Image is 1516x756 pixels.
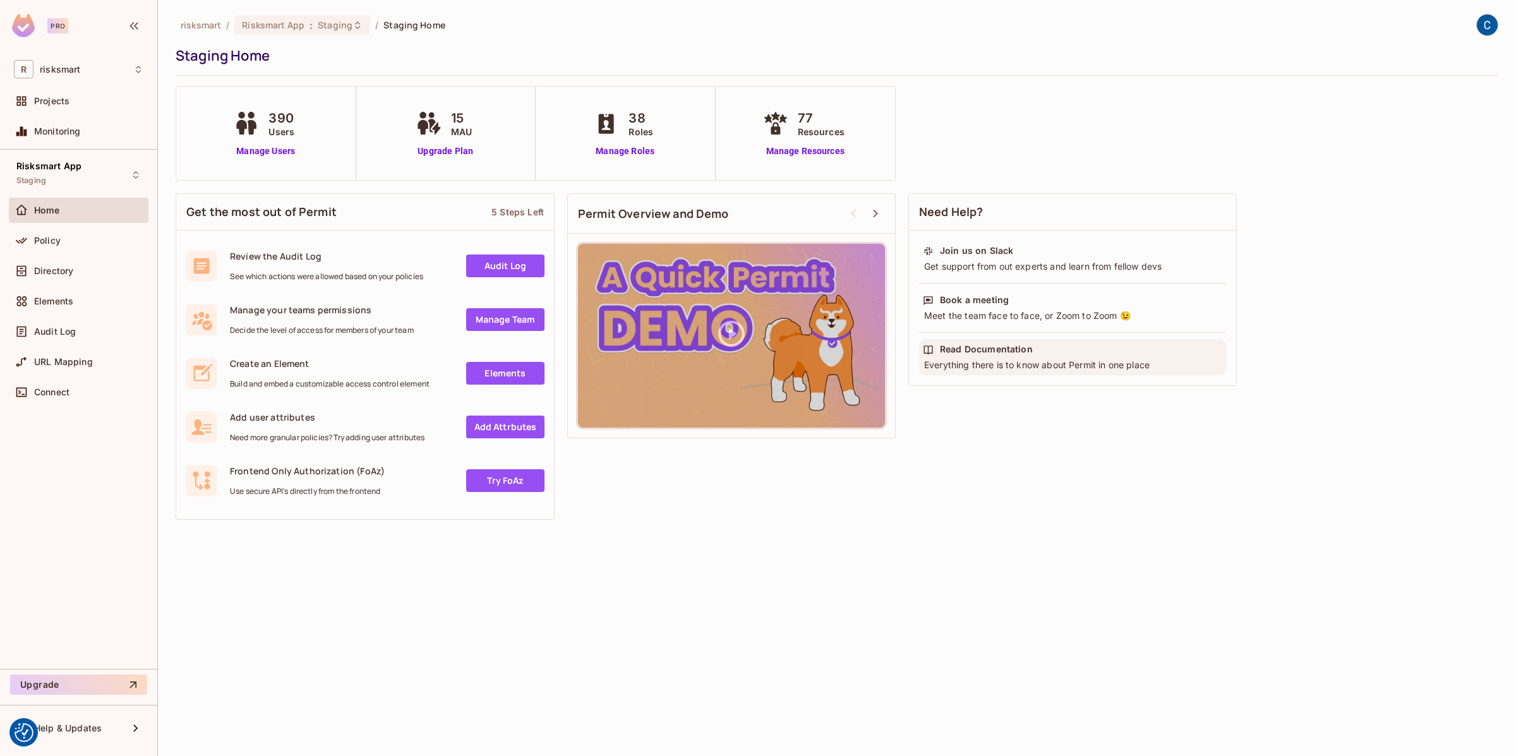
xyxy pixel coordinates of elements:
[14,60,33,78] span: R
[230,250,423,262] span: Review the Audit Log
[940,244,1013,257] div: Join us on Slack
[798,109,845,128] span: 77
[491,206,544,218] div: 5 Steps Left
[268,109,294,128] span: 390
[34,357,93,367] span: URL Mapping
[16,161,81,171] span: Risksmart App
[242,19,304,31] span: Risksmart App
[629,125,653,138] span: Roles
[230,433,424,443] span: Need more granular policies? Try adding user attributes
[47,18,68,33] div: Pro
[230,304,414,316] span: Manage your teams permissions
[466,308,544,331] a: Manage Team
[451,125,472,138] span: MAU
[12,14,35,37] img: SReyMgAAAABJRU5ErkJggg==
[230,411,424,423] span: Add user attributes
[15,723,33,742] button: Consent Preferences
[466,416,544,438] a: Add Attrbutes
[226,19,229,31] li: /
[34,96,69,106] span: Projects
[186,204,337,220] span: Get the most out of Permit
[34,296,73,306] span: Elements
[230,379,430,389] span: Build and embed a customizable access control element
[10,675,147,695] button: Upgrade
[923,359,1222,371] div: Everything there is to know about Permit in one place
[34,126,81,136] span: Monitoring
[34,387,69,397] span: Connect
[268,125,294,138] span: Users
[591,145,659,158] a: Manage Roles
[181,19,221,31] span: the active workspace
[375,19,378,31] li: /
[40,64,80,75] span: Workspace: risksmart
[230,272,423,282] span: See which actions were allowed based on your policies
[940,343,1033,356] div: Read Documentation
[629,109,653,128] span: 38
[34,236,61,246] span: Policy
[383,19,445,31] span: Staging Home
[34,327,76,337] span: Audit Log
[940,294,1009,306] div: Book a meeting
[413,145,478,158] a: Upgrade Plan
[318,19,352,31] span: Staging
[923,309,1222,322] div: Meet the team face to face, or Zoom to Zoom 😉
[231,145,301,158] a: Manage Users
[16,176,46,186] span: Staging
[230,486,385,496] span: Use secure API's directly from the frontend
[309,20,313,30] span: :
[1477,15,1498,35] img: Cheryl Adamiak
[230,325,414,335] span: Decide the level of access for members of your team
[466,362,544,385] a: Elements
[466,255,544,277] a: Audit Log
[230,357,430,369] span: Create an Element
[760,145,851,158] a: Manage Resources
[466,469,544,492] a: Try FoAz
[798,125,845,138] span: Resources
[34,723,102,733] span: Help & Updates
[230,465,385,477] span: Frontend Only Authorization (FoAz)
[176,46,1492,65] div: Staging Home
[923,260,1222,273] div: Get support from out experts and learn from fellow devs
[451,109,472,128] span: 15
[15,723,33,742] img: Revisit consent button
[578,206,729,222] span: Permit Overview and Demo
[34,205,60,215] span: Home
[919,204,984,220] span: Need Help?
[34,266,73,276] span: Directory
